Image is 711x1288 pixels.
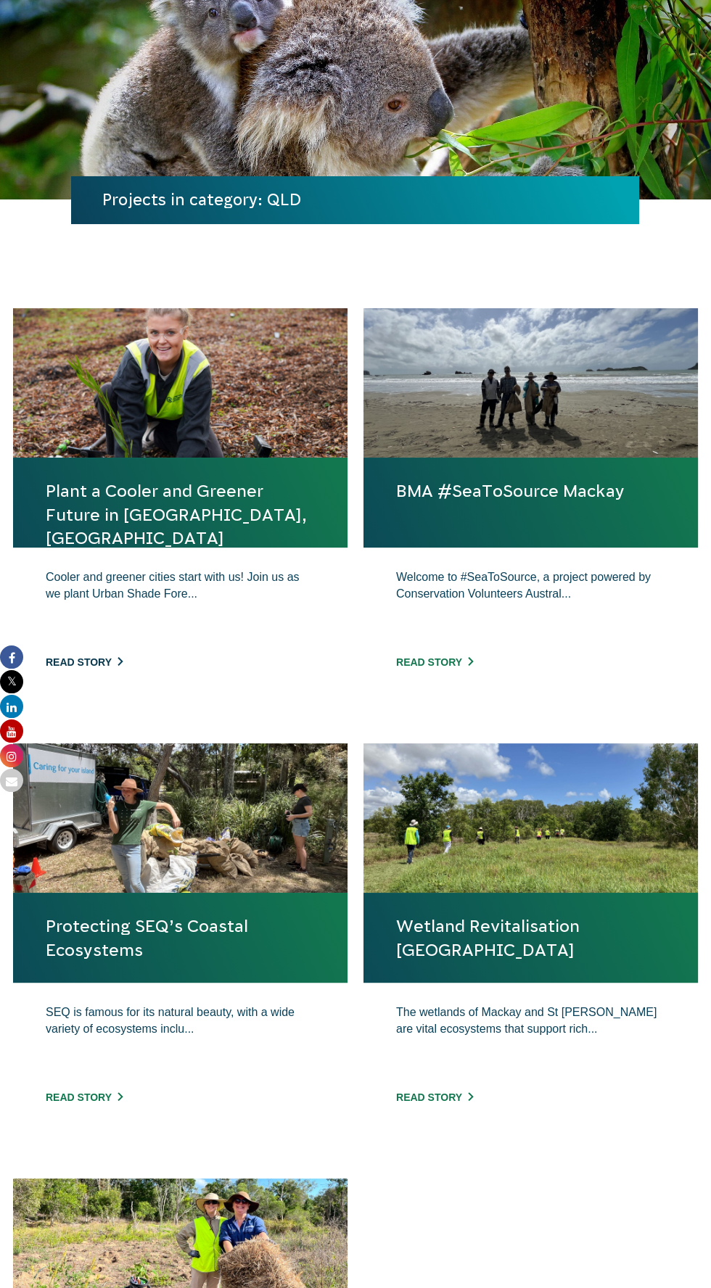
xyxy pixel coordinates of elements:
a: Wetland Revitalisation [GEOGRAPHIC_DATA] [396,915,665,961]
p: SEQ is famous for its natural beauty, with a wide variety of ecosystems inclu... [46,1004,315,1077]
p: Welcome to #SeaToSource, a project powered by Conservation Volunteers Austral... [396,569,665,642]
a: Plant a Cooler and Greener Future in [GEOGRAPHIC_DATA], [GEOGRAPHIC_DATA] [46,479,315,550]
p: Cooler and greener cities start with us! Join us as we plant Urban Shade Fore... [46,569,315,642]
a: BMA #SeaToSource Mackay [396,479,665,503]
a: Read story [396,1091,473,1103]
h1: Projects in category: QLD [102,191,608,210]
p: The wetlands of Mackay and St [PERSON_NAME] are vital ecosystems that support rich... [396,1004,665,1077]
a: Protecting SEQ’s Coastal Ecosystems [46,915,315,961]
a: Read story [46,656,123,668]
a: Read story [46,1091,123,1103]
a: Read story [396,656,473,668]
